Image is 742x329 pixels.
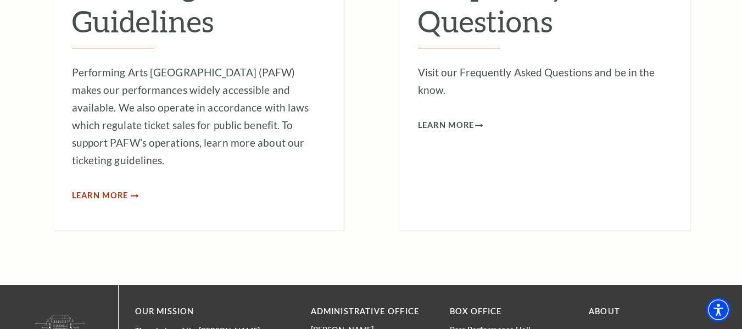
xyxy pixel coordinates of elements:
[72,189,137,203] a: Learn More Ticketing Guidelines
[72,64,325,169] p: Performing Arts [GEOGRAPHIC_DATA] (PAFW) makes our performances widely accessible and available. ...
[706,298,730,322] div: Accessibility Menu
[72,189,129,203] span: Learn More
[418,119,475,132] span: Learn More
[135,305,272,319] p: OUR MISSION
[418,119,483,132] a: Learn More Frequently Asked Questions
[418,64,671,99] p: Visit our Frequently Asked Questions and be in the know.
[589,306,620,316] a: About
[311,305,433,319] p: Administrative Office
[450,305,572,319] p: BOX OFFICE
